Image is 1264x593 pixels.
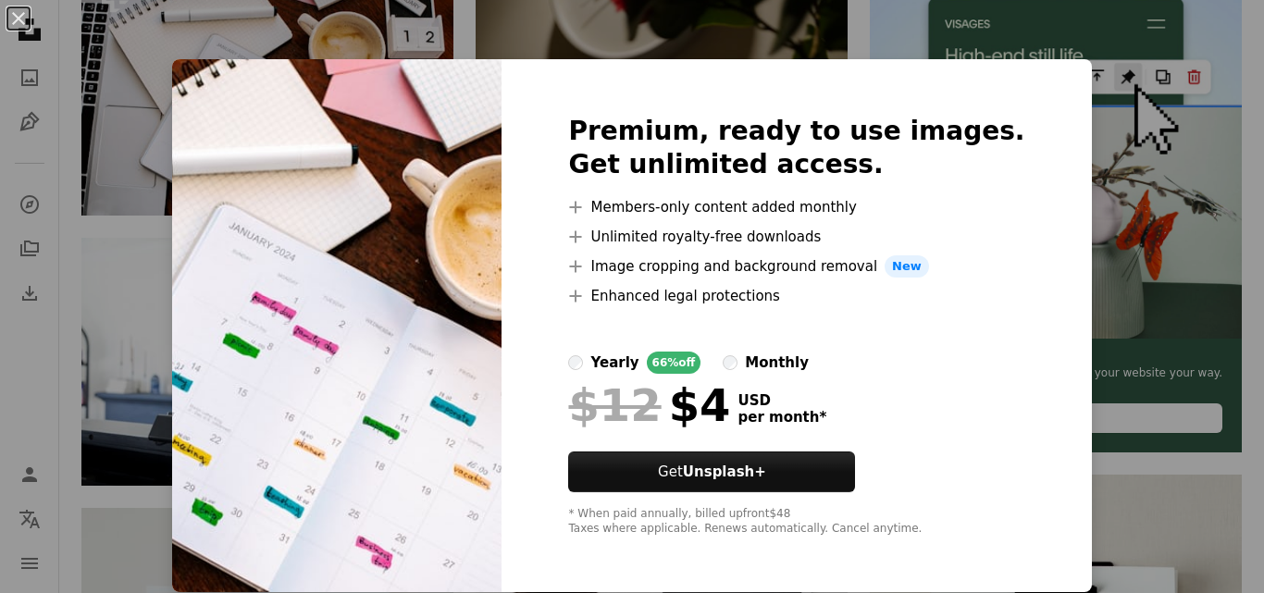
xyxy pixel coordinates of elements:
[590,352,638,374] div: yearly
[745,352,809,374] div: monthly
[568,196,1024,218] li: Members-only content added monthly
[737,409,826,426] span: per month *
[885,255,929,278] span: New
[568,451,855,492] button: GetUnsplash+
[568,226,1024,248] li: Unlimited royalty-free downloads
[568,381,730,429] div: $4
[683,463,766,480] strong: Unsplash+
[568,381,661,429] span: $12
[737,392,826,409] span: USD
[568,255,1024,278] li: Image cropping and background removal
[647,352,701,374] div: 66% off
[568,355,583,370] input: yearly66%off
[568,507,1024,537] div: * When paid annually, billed upfront $48 Taxes where applicable. Renews automatically. Cancel any...
[723,355,737,370] input: monthly
[172,59,502,592] img: premium_photo-1705178702953-a3048924f209
[568,115,1024,181] h2: Premium, ready to use images. Get unlimited access.
[568,285,1024,307] li: Enhanced legal protections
